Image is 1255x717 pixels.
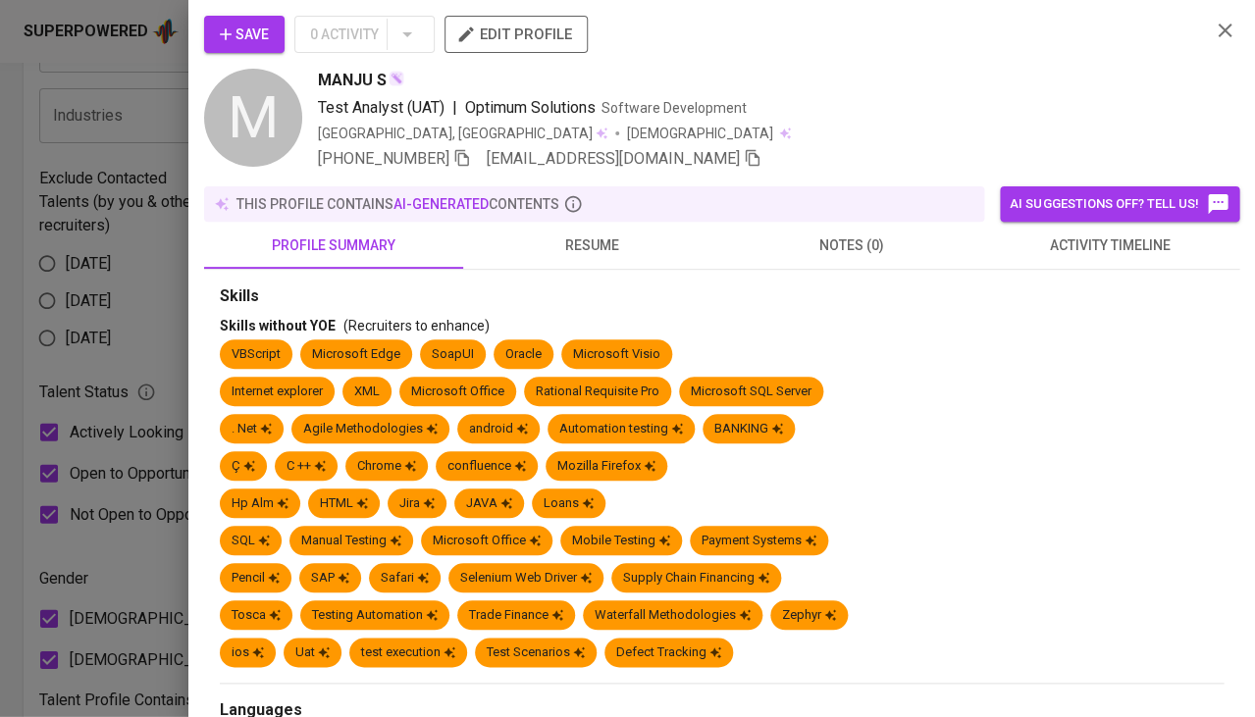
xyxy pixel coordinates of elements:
[536,383,659,401] div: Rational Requisite Pro
[381,569,429,588] div: Safari
[357,457,416,476] div: Chrome
[487,149,740,168] span: [EMAIL_ADDRESS][DOMAIN_NAME]
[312,606,438,625] div: Testing Automation
[714,420,783,438] div: BANKING
[557,457,655,476] div: Mozilla Firefox
[232,532,270,550] div: SQL
[465,98,596,117] span: Optimum Solutions
[544,494,594,513] div: Loans
[782,606,836,625] div: Zephyr
[573,345,660,364] div: Microsoft Visio
[318,98,444,117] span: Test Analyst (UAT)
[220,23,269,47] span: Save
[232,569,280,588] div: Pencil
[559,420,683,438] div: Automation testing
[320,494,368,513] div: HTML
[1000,186,1239,222] button: AI suggestions off? Tell us!
[318,69,387,92] span: MANJU S
[232,420,272,438] div: . Net
[393,196,489,212] span: AI-generated
[303,420,438,438] div: Agile Methodologies
[572,532,670,550] div: Mobile Testing
[1010,192,1229,216] span: AI suggestions off? Tell us!
[475,233,710,258] span: resume
[452,96,457,120] span: |
[702,532,816,550] div: Payment Systems
[460,569,592,588] div: Selenium Web Driver
[232,457,255,476] div: Ç
[232,494,288,513] div: Hp Alm
[487,643,585,662] div: Test Scenarios
[616,643,721,662] div: Defect Tracking
[311,569,349,588] div: SAP
[432,345,474,364] div: SoapUI
[447,457,526,476] div: confluence
[469,420,528,438] div: android
[627,124,776,143] span: [DEMOGRAPHIC_DATA]
[469,606,563,625] div: Trade Finance
[343,318,490,333] span: (Recruiters to enhance)
[301,532,401,550] div: Manual Testing
[601,100,747,116] span: Software Development
[411,383,504,401] div: Microsoft Office
[595,606,751,625] div: Waterfall Methodologies
[691,383,811,401] div: Microsoft SQL Server
[318,124,607,143] div: [GEOGRAPHIC_DATA], [GEOGRAPHIC_DATA]
[236,194,559,214] p: this profile contains contents
[232,606,281,625] div: Tosca
[466,494,512,513] div: JAVA
[505,345,542,364] div: Oracle
[216,233,451,258] span: profile summary
[220,285,1224,308] div: Skills
[232,383,323,401] div: Internet explorer
[287,457,326,476] div: C ++
[460,22,572,47] span: edit profile
[444,16,588,53] button: edit profile
[992,233,1228,258] span: activity timeline
[734,233,969,258] span: notes (0)
[204,69,302,167] div: M
[232,643,264,662] div: ios
[433,532,541,550] div: Microsoft Office
[623,569,769,588] div: Supply Chain Financing
[399,494,435,513] div: Jira
[318,149,449,168] span: [PHONE_NUMBER]
[444,26,588,41] a: edit profile
[204,16,285,53] button: Save
[361,643,455,662] div: test execution
[312,345,400,364] div: Microsoft Edge
[232,345,281,364] div: VBScript
[389,71,404,86] img: magic_wand.svg
[295,643,330,662] div: Uat
[354,383,380,401] div: XML
[220,318,336,333] span: Skills without YOE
